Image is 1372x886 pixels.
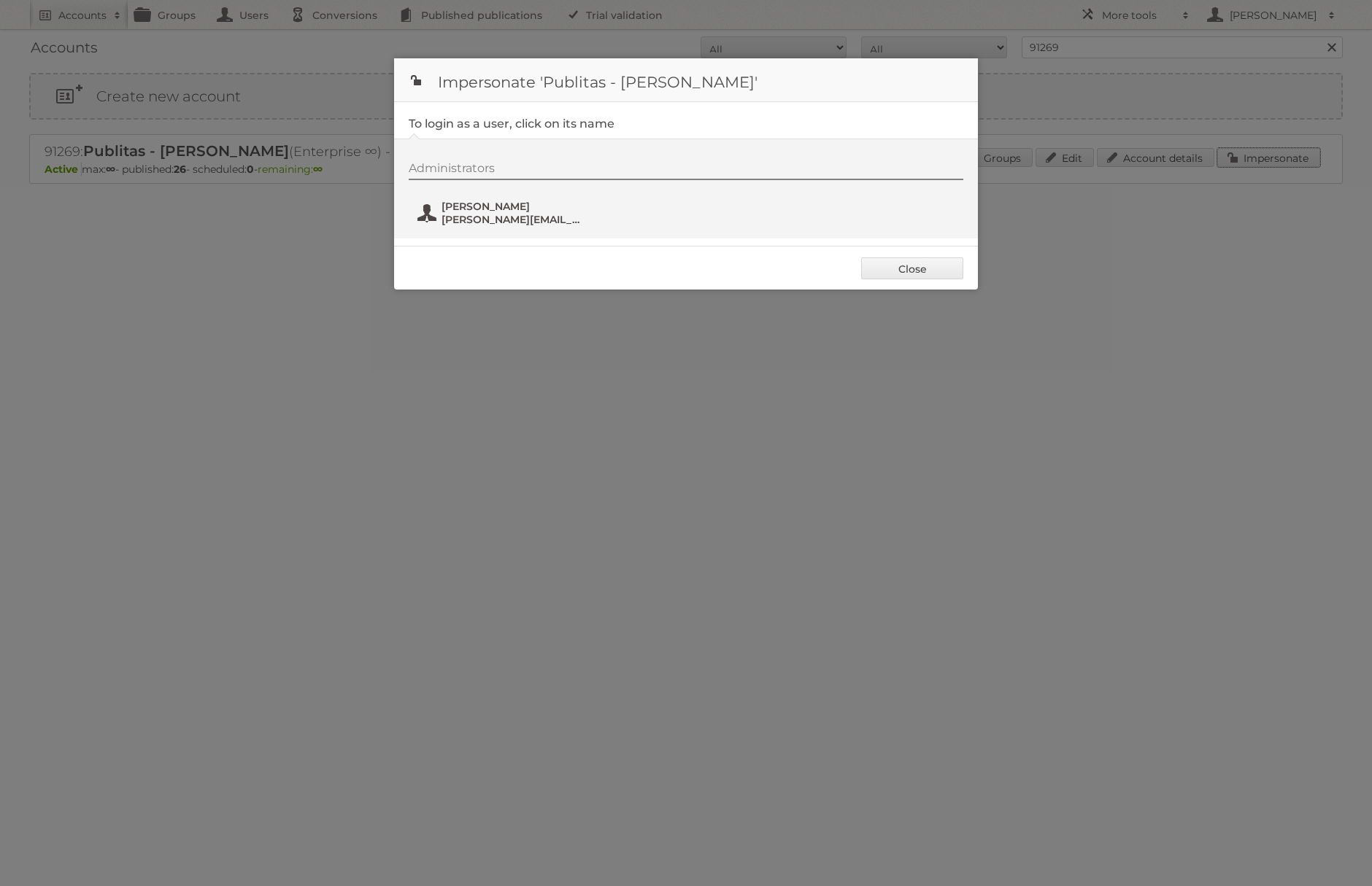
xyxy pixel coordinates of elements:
[442,213,583,226] span: [PERSON_NAME][EMAIL_ADDRESS][DOMAIN_NAME]
[409,117,614,131] legend: To login as a user, click on its name
[861,257,963,279] a: Close
[394,58,978,102] h1: Impersonate 'Publitas - [PERSON_NAME]'
[442,200,583,213] span: [PERSON_NAME]
[416,198,587,228] button: [PERSON_NAME] [PERSON_NAME][EMAIL_ADDRESS][DOMAIN_NAME]
[409,161,963,180] div: Administrators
